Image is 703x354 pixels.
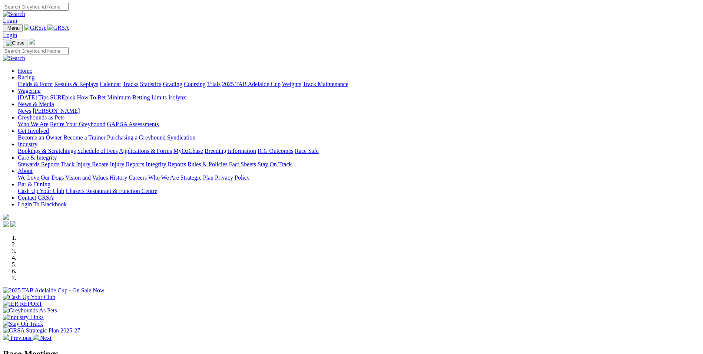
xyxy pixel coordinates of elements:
[3,47,69,55] input: Search
[258,148,293,154] a: ICG Outcomes
[3,335,33,341] a: Previous
[163,81,182,87] a: Grading
[3,24,23,32] button: Toggle navigation
[18,128,49,134] a: Get Involved
[7,25,20,31] span: Menu
[184,81,206,87] a: Coursing
[18,161,59,167] a: Stewards Reports
[3,32,17,38] a: Login
[18,101,54,107] a: News & Media
[18,121,49,127] a: Who We Are
[119,148,172,154] a: Applications & Forms
[282,81,301,87] a: Weights
[180,174,213,181] a: Strategic Plan
[3,39,27,47] button: Toggle navigation
[18,108,31,114] a: News
[3,3,69,11] input: Search
[3,314,44,321] img: Industry Links
[18,174,700,181] div: About
[66,188,157,194] a: Chasers Restaurant & Function Centre
[50,121,106,127] a: Retire Your Greyhound
[167,134,195,141] a: Syndication
[18,154,57,161] a: Care & Integrity
[3,214,9,220] img: logo-grsa-white.png
[110,161,144,167] a: Injury Reports
[6,40,24,46] img: Close
[168,94,186,101] a: Isolynx
[18,94,700,101] div: Wagering
[18,74,34,81] a: Racing
[18,188,64,194] a: Cash Up Your Club
[40,335,52,341] span: Next
[3,321,43,327] img: Stay On Track
[3,294,55,301] img: Cash Up Your Club
[3,334,9,340] img: chevron-left-pager-white.svg
[18,108,700,114] div: News & Media
[295,148,318,154] a: Race Safe
[107,94,167,101] a: Minimum Betting Limits
[54,81,98,87] a: Results & Replays
[18,134,700,141] div: Get Involved
[77,94,106,101] a: How To Bet
[33,108,80,114] a: [PERSON_NAME]
[18,88,41,94] a: Wagering
[10,335,31,341] span: Previous
[47,24,69,31] img: GRSA
[109,174,127,181] a: History
[18,114,64,121] a: Greyhounds as Pets
[258,161,292,167] a: Stay On Track
[146,161,186,167] a: Integrity Reports
[207,81,220,87] a: Trials
[18,141,37,147] a: Industry
[215,174,250,181] a: Privacy Policy
[18,161,700,168] div: Care & Integrity
[205,148,256,154] a: Breeding Information
[18,194,53,201] a: Contact GRSA
[129,174,147,181] a: Careers
[29,39,35,45] img: logo-grsa-white.png
[3,307,57,314] img: Greyhounds As Pets
[33,335,52,341] a: Next
[222,81,281,87] a: 2025 TAB Adelaide Cup
[18,174,64,181] a: We Love Our Dogs
[77,148,117,154] a: Schedule of Fees
[3,55,25,62] img: Search
[18,201,67,207] a: Login To Blackbook
[18,81,700,88] div: Racing
[100,81,121,87] a: Calendar
[3,301,42,307] img: IER REPORT
[148,174,179,181] a: Who We Are
[18,121,700,128] div: Greyhounds as Pets
[24,24,46,31] img: GRSA
[188,161,228,167] a: Rules & Policies
[18,168,33,174] a: About
[18,81,53,87] a: Fields & Form
[3,327,80,334] img: GRSA Strategic Plan 2025-27
[3,17,17,24] a: Login
[303,81,348,87] a: Track Maintenance
[3,287,105,294] img: 2025 TAB Adelaide Cup - On Sale Now
[18,148,700,154] div: Industry
[123,81,139,87] a: Tracks
[65,174,108,181] a: Vision and Values
[18,148,76,154] a: Bookings & Scratchings
[33,334,39,340] img: chevron-right-pager-white.svg
[61,161,108,167] a: Track Injury Rebate
[63,134,106,141] a: Become a Trainer
[140,81,162,87] a: Statistics
[50,94,75,101] a: SUREpick
[18,134,62,141] a: Become an Owner
[107,134,166,141] a: Purchasing a Greyhound
[18,68,32,74] a: Home
[229,161,256,167] a: Fact Sheets
[18,181,50,187] a: Bar & Dining
[107,121,159,127] a: GAP SA Assessments
[3,221,9,227] img: facebook.svg
[18,94,49,101] a: [DATE] Tips
[3,11,25,17] img: Search
[173,148,203,154] a: MyOzChase
[10,221,16,227] img: twitter.svg
[18,188,700,194] div: Bar & Dining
